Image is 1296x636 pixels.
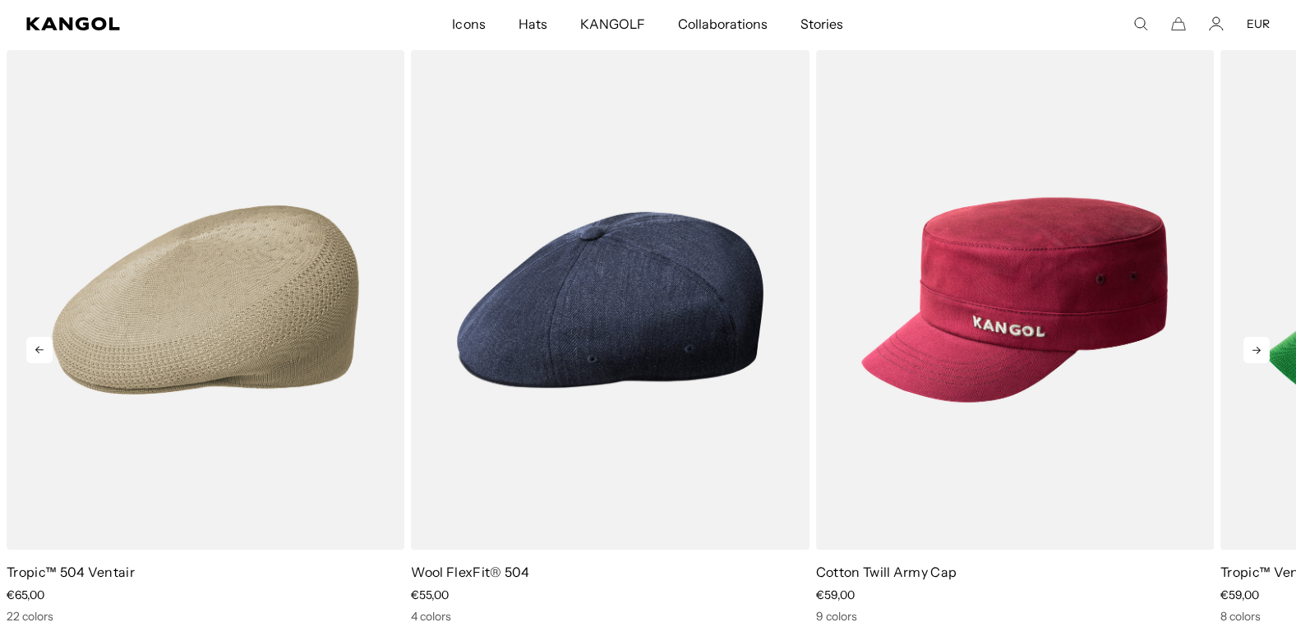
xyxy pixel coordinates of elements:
div: 4 colors [411,609,809,624]
img: Tropic™ 504 Ventair [7,50,404,550]
div: 5 of 5 [404,50,809,624]
a: Tropic™ 504 Ventair [7,564,135,580]
span: €65,00 [7,588,44,602]
div: 22 colors [7,609,404,624]
button: Cart [1171,16,1186,31]
button: EUR [1247,16,1270,31]
summary: Search here [1133,16,1148,31]
div: 9 colors [816,609,1214,624]
img: Wool FlexFit® 504 [411,50,809,550]
a: Wool FlexFit® 504 [411,564,529,580]
a: Account [1209,16,1224,31]
a: Cotton Twill Army Cap [816,564,957,580]
span: €59,00 [816,588,855,602]
div: 1 of 5 [809,50,1214,624]
a: Kangol [26,17,299,30]
span: €55,00 [411,588,449,602]
span: €59,00 [1220,588,1259,602]
img: Cotton Twill Army Cap [816,50,1214,550]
